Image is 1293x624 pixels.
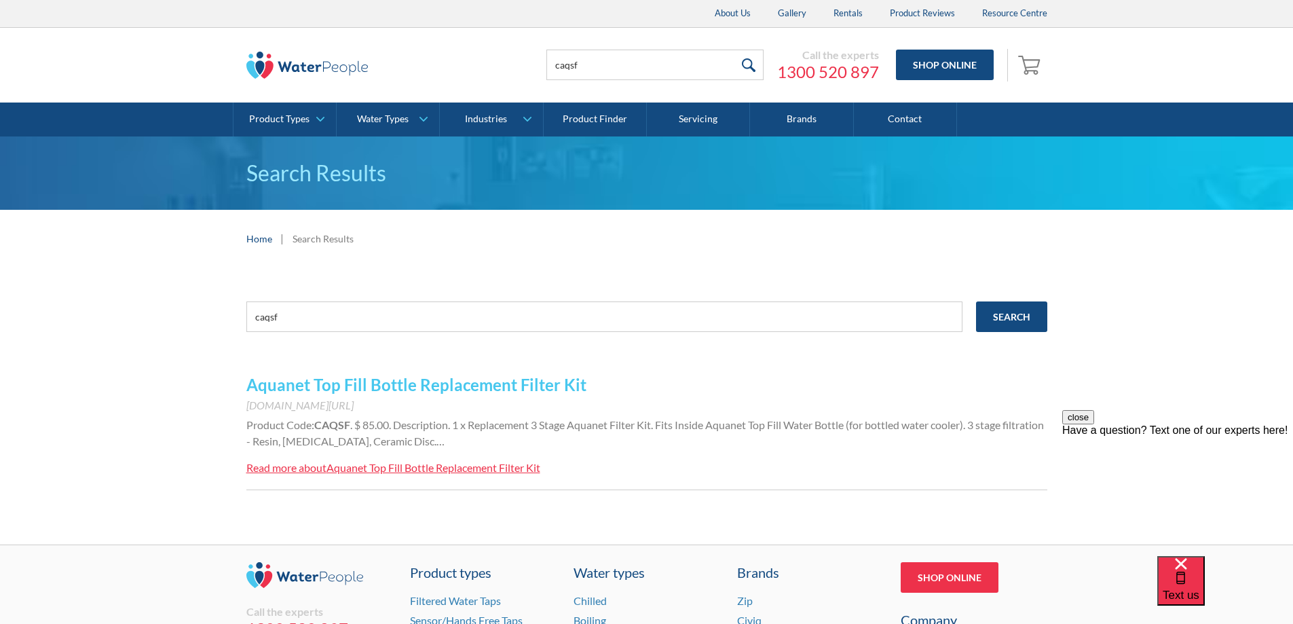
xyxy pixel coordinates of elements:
span: … [436,435,445,447]
a: Contact [854,103,957,136]
a: Brands [750,103,853,136]
a: Servicing [647,103,750,136]
img: The Water People [246,52,369,79]
img: shopping cart [1018,54,1044,75]
a: Industries [440,103,542,136]
div: [DOMAIN_NAME][URL] [246,397,1047,414]
div: Aquanet Top Fill Bottle Replacement Filter Kit [326,461,540,474]
a: Open empty cart [1015,49,1047,81]
a: Product types [410,562,557,583]
div: Brands [737,562,884,583]
div: Search Results [293,232,354,246]
input: Search [976,301,1047,332]
a: Product Types [233,103,336,136]
h1: Search Results [246,157,1047,189]
input: e.g. chilled water cooler [246,301,962,332]
div: | [279,230,286,246]
span: Product Code: [246,418,314,431]
a: Zip [737,594,753,607]
strong: CAQSF [314,418,350,431]
div: Industries [465,113,507,125]
iframe: podium webchat widget bubble [1157,556,1293,624]
a: Product Finder [544,103,647,136]
div: Water Types [357,113,409,125]
a: Water types [574,562,720,583]
input: Search products [546,50,764,80]
a: Water Types [337,103,439,136]
a: Shop Online [896,50,994,80]
div: Call the experts [777,48,879,62]
a: Chilled [574,594,607,607]
div: Product Types [249,113,310,125]
a: Aquanet Top Fill Bottle Replacement Filter Kit [246,375,586,394]
a: Shop Online [901,562,998,593]
span: . $ 85.00. Description. 1 x Replacement 3 Stage Aquanet Filter Kit. Fits Inside Aquanet Top Fill ... [246,418,1044,447]
a: Filtered Water Taps [410,594,501,607]
iframe: podium webchat widget prompt [1062,410,1293,573]
a: Home [246,232,272,246]
div: Read more about [246,461,326,474]
div: Call the experts [246,605,393,619]
a: 1300 520 897 [777,62,879,82]
a: Read more aboutAquanet Top Fill Bottle Replacement Filter Kit [246,460,540,476]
